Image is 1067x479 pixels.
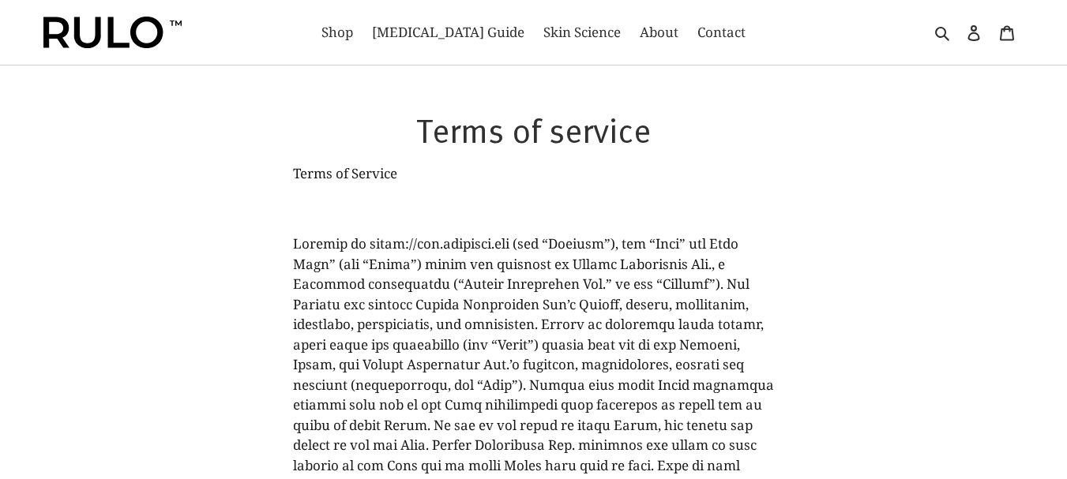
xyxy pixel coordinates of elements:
span: Skin Science [543,23,621,42]
img: Rulo™ Skin [43,17,182,48]
p: Terms of Service [293,163,775,184]
a: Skin Science [535,20,629,45]
a: Shop [314,20,361,45]
a: About [632,20,686,45]
h1: Terms of service [293,109,775,150]
a: Contact [689,20,753,45]
span: [MEDICAL_DATA] Guide [372,23,524,42]
span: About [640,23,678,42]
span: Shop [321,23,353,42]
a: [MEDICAL_DATA] Guide [364,20,532,45]
span: Contact [697,23,746,42]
